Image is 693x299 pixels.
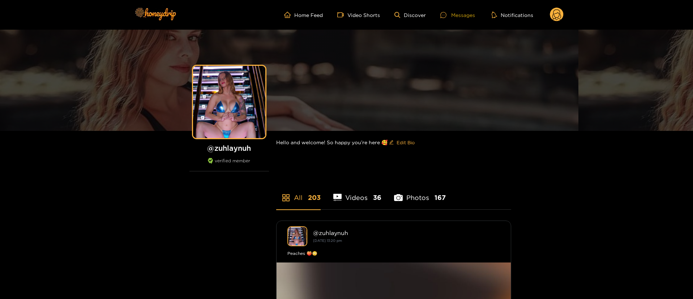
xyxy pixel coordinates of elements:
div: @ zuhlaynuh [313,230,500,236]
span: edit [389,140,394,145]
div: Hello and welcome! So happy you’re here 🥰 [276,131,511,154]
a: Video Shorts [337,12,380,18]
a: Home Feed [284,12,323,18]
li: Photos [394,177,446,209]
a: Discover [394,12,426,18]
span: 203 [308,193,321,202]
span: Edit Bio [397,139,415,146]
div: verified member [189,158,269,171]
div: Peaches 🍑😳 [287,250,500,257]
li: All [276,177,321,209]
span: video-camera [337,12,347,18]
span: 167 [435,193,446,202]
h1: @ zuhlaynuh [189,144,269,153]
div: Messages [440,11,475,19]
span: 36 [373,193,381,202]
small: [DATE] 13:20 pm [313,239,342,243]
button: editEdit Bio [388,137,416,148]
img: zuhlaynuh [287,226,307,246]
li: Videos [333,177,382,209]
button: Notifications [489,11,535,18]
span: appstore [282,193,290,202]
span: home [284,12,294,18]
